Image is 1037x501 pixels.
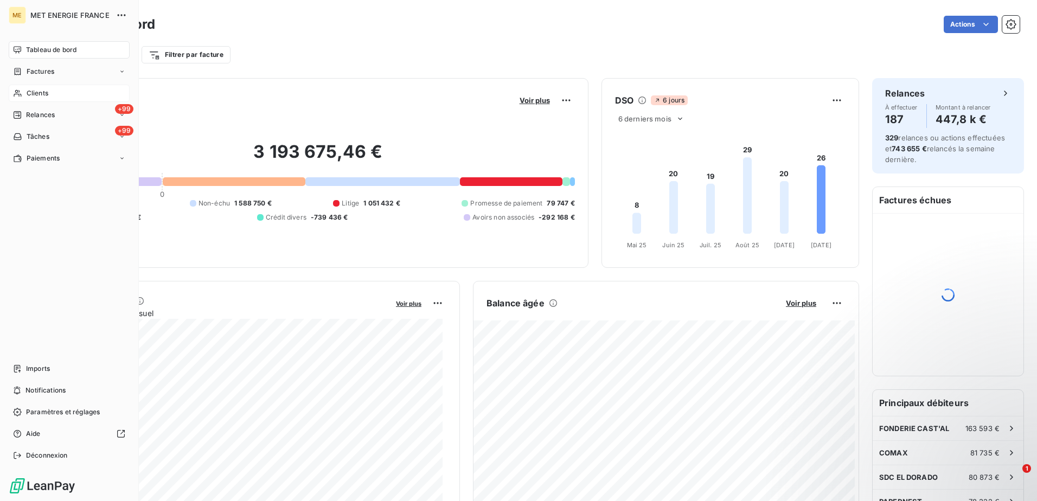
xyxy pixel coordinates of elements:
span: Voir plus [786,299,816,307]
tspan: Mai 25 [626,241,646,249]
span: Factures [27,67,54,76]
span: +99 [115,126,133,136]
h2: 3 193 675,46 € [61,141,575,174]
span: MET ENERGIE FRANCE [30,11,110,20]
span: 1 588 750 € [234,198,272,208]
tspan: Août 25 [735,241,759,249]
a: Aide [9,425,130,442]
tspan: Juin 25 [662,241,684,249]
h6: Factures échues [873,187,1023,213]
span: À effectuer [885,104,918,111]
span: Voir plus [396,300,421,307]
span: Chiffre d'affaires mensuel [61,307,388,319]
span: relances ou actions effectuées et relancés la semaine dernière. [885,133,1005,164]
h6: Balance âgée [487,297,545,310]
span: -739 436 € [311,213,348,222]
iframe: Intercom notifications message [820,396,1037,472]
tspan: [DATE] [811,241,831,249]
span: Tableau de bord [26,45,76,55]
img: Logo LeanPay [9,477,76,494]
span: Promesse de paiement [470,198,542,208]
span: Montant à relancer [936,104,991,111]
span: SDC EL DORADO [879,473,938,481]
span: Aide [26,429,41,439]
span: Paramètres et réglages [26,407,100,417]
button: Actions [944,16,998,33]
tspan: Juil. 25 [700,241,721,249]
button: Voir plus [516,95,553,105]
span: Non-échu [199,198,230,208]
tspan: [DATE] [774,241,795,249]
span: 80 873 € [969,473,1000,481]
span: Clients [27,88,48,98]
div: ME [9,7,26,24]
button: Filtrer par facture [142,46,231,63]
span: 1 [1022,464,1031,473]
span: Voir plus [520,96,550,105]
h6: Principaux débiteurs [873,390,1023,416]
iframe: Intercom live chat [1000,464,1026,490]
h4: 187 [885,111,918,128]
span: 6 derniers mois [618,114,671,123]
span: Crédit divers [266,213,306,222]
span: Paiements [27,153,60,163]
span: Déconnexion [26,451,68,460]
span: Imports [26,364,50,374]
span: 6 jours [651,95,688,105]
span: 329 [885,133,898,142]
span: Tâches [27,132,49,142]
span: Avoirs non associés [472,213,534,222]
span: 743 655 € [892,144,926,153]
span: 0 [160,190,164,198]
span: +99 [115,104,133,114]
span: Notifications [25,386,66,395]
h6: Relances [885,87,925,100]
button: Voir plus [783,298,820,308]
button: Voir plus [393,298,425,308]
span: Litige [342,198,359,208]
span: Relances [26,110,55,120]
h6: DSO [615,94,633,107]
span: 1 051 432 € [363,198,400,208]
span: -292 168 € [539,213,575,222]
h4: 447,8 k € [936,111,991,128]
span: 79 747 € [547,198,574,208]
